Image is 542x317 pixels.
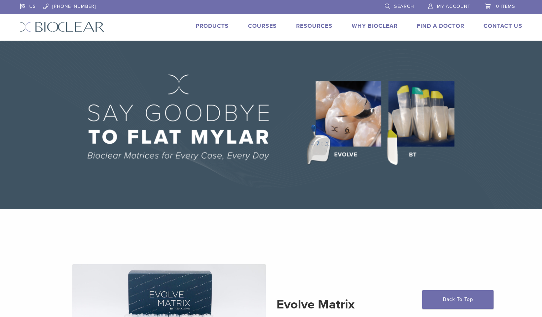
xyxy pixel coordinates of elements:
[20,22,104,32] img: Bioclear
[417,22,464,30] a: Find A Doctor
[394,4,414,9] span: Search
[296,22,332,30] a: Resources
[248,22,277,30] a: Courses
[422,290,494,309] a: Back To Top
[496,4,515,9] span: 0 items
[196,22,229,30] a: Products
[352,22,398,30] a: Why Bioclear
[437,4,470,9] span: My Account
[484,22,522,30] a: Contact Us
[277,296,470,313] h2: Evolve Matrix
